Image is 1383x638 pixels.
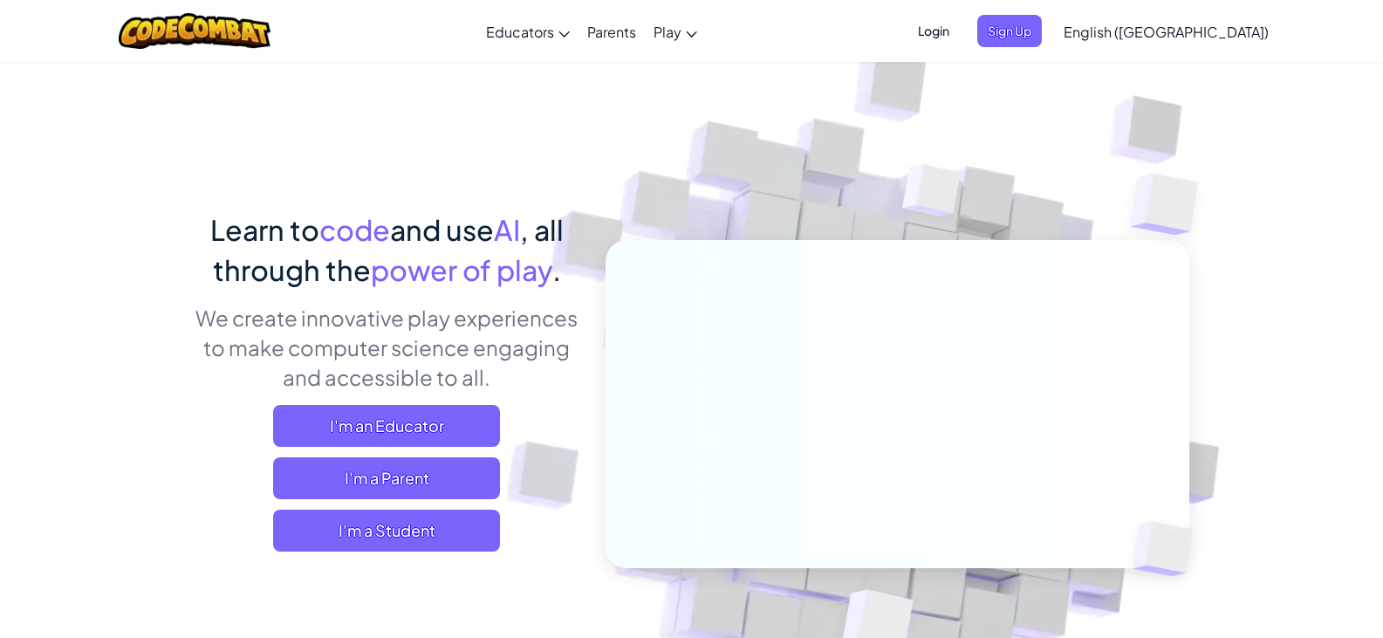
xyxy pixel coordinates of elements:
[119,13,271,49] img: CodeCombat logo
[371,252,552,287] span: power of play
[1096,131,1247,278] img: Overlap cubes
[1055,8,1277,55] a: English ([GEOGRAPHIC_DATA])
[273,405,500,447] a: I'm an Educator
[1064,23,1269,41] span: English ([GEOGRAPHIC_DATA])
[579,8,645,55] a: Parents
[654,23,681,41] span: Play
[273,457,500,499] a: I'm a Parent
[486,23,554,41] span: Educators
[390,212,494,247] span: and use
[210,212,319,247] span: Learn to
[869,130,995,260] img: Overlap cubes
[494,212,520,247] span: AI
[1103,485,1234,613] img: Overlap cubes
[195,303,579,392] p: We create innovative play experiences to make computer science engaging and accessible to all.
[477,8,579,55] a: Educators
[977,15,1042,47] button: Sign Up
[907,15,960,47] button: Login
[319,212,390,247] span: code
[273,510,500,552] button: I'm a Student
[645,8,706,55] a: Play
[552,252,561,287] span: .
